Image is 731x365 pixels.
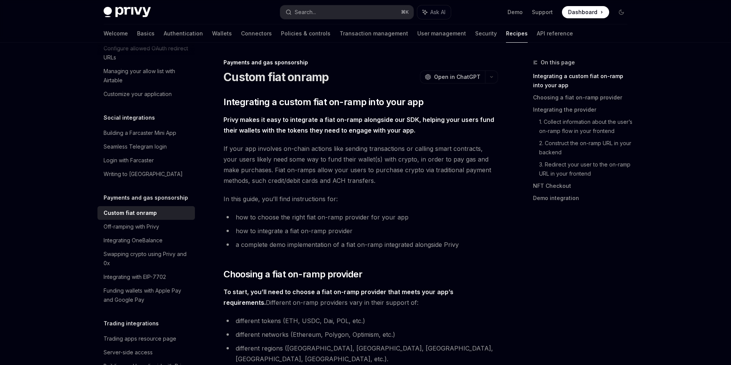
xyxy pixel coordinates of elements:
h5: Trading integrations [104,319,159,328]
a: Support [532,8,553,16]
li: different regions ([GEOGRAPHIC_DATA], [GEOGRAPHIC_DATA], [GEOGRAPHIC_DATA], [GEOGRAPHIC_DATA], [G... [223,343,498,364]
a: Basics [137,24,155,43]
a: Wallets [212,24,232,43]
a: Seamless Telegram login [97,140,195,154]
div: Integrating with EIP-7702 [104,272,166,282]
a: Choosing a fiat on-ramp provider [533,91,634,104]
a: 2. Construct the on-ramp URL in your backend [539,137,634,158]
a: Login with Farcaster [97,154,195,167]
li: different tokens (ETH, USDC, Dai, POL, etc.) [223,315,498,326]
a: Dashboard [562,6,609,18]
span: ⌘ K [401,9,409,15]
div: Building a Farcaster Mini App [104,128,176,138]
h1: Custom fiat onramp [223,70,329,84]
div: Custom fiat onramp [104,208,157,218]
a: Connectors [241,24,272,43]
span: Ask AI [430,8,445,16]
a: Building a Farcaster Mini App [97,126,195,140]
li: how to integrate a fiat on-ramp provider [223,226,498,236]
a: Demo integration [533,192,634,204]
a: 1. Collect information about the user’s on-ramp flow in your frontend [539,116,634,137]
div: Server-side access [104,348,153,357]
span: Integrating a custom fiat on-ramp into your app [223,96,423,108]
li: different networks (Ethereum, Polygon, Optimism, etc.) [223,329,498,340]
a: Integrating OneBalance [97,234,195,247]
a: NFT Checkout [533,180,634,192]
li: how to choose the right fiat on-ramp provider for your app [223,212,498,223]
div: Seamless Telegram login [104,142,167,151]
a: Managing your allow list with Airtable [97,64,195,87]
span: Dashboard [568,8,597,16]
a: 3. Redirect your user to the on-ramp URL in your frontend [539,158,634,180]
span: If your app involves on-chain actions like sending transactions or calling smart contracts, your ... [223,143,498,186]
strong: To start, you’ll need to choose a fiat on-ramp provider that meets your app’s requirements. [223,288,453,306]
a: Policies & controls [281,24,330,43]
div: Trading apps resource page [104,334,176,343]
div: Funding wallets with Apple Pay and Google Pay [104,286,190,304]
span: Different on-ramp providers vary in their support of: [223,287,498,308]
h5: Payments and gas sponsorship [104,193,188,202]
a: Integrating the provider [533,104,634,116]
button: Toggle dark mode [615,6,627,18]
button: Ask AI [417,5,451,19]
a: Recipes [506,24,528,43]
a: Swapping crypto using Privy and 0x [97,247,195,270]
li: a complete demo implementation of a fiat on-ramp integrated alongside Privy [223,239,498,250]
a: API reference [537,24,573,43]
a: Writing to [GEOGRAPHIC_DATA] [97,167,195,181]
h5: Social integrations [104,113,155,122]
div: Writing to [GEOGRAPHIC_DATA] [104,170,183,179]
div: Payments and gas sponsorship [223,59,498,66]
div: Login with Farcaster [104,156,154,165]
span: On this page [541,58,575,67]
div: Managing your allow list with Airtable [104,67,190,85]
div: Off-ramping with Privy [104,222,159,231]
div: Integrating OneBalance [104,236,163,245]
a: Server-side access [97,346,195,359]
a: Transaction management [340,24,408,43]
a: Customize your application [97,87,195,101]
a: Custom fiat onramp [97,206,195,220]
div: Swapping crypto using Privy and 0x [104,250,190,268]
a: Funding wallets with Apple Pay and Google Pay [97,284,195,307]
button: Open in ChatGPT [420,70,485,83]
div: Search... [295,8,316,17]
a: Welcome [104,24,128,43]
img: dark logo [104,7,151,18]
button: Search...⌘K [280,5,413,19]
a: Security [475,24,497,43]
a: Off-ramping with Privy [97,220,195,234]
a: Authentication [164,24,203,43]
strong: Privy makes it easy to integrate a fiat on-ramp alongside our SDK, helping your users fund their ... [223,116,494,134]
a: User management [417,24,466,43]
a: Trading apps resource page [97,332,195,346]
span: Open in ChatGPT [434,73,480,81]
div: Customize your application [104,90,172,99]
span: Choosing a fiat on-ramp provider [223,268,362,280]
a: Integrating with EIP-7702 [97,270,195,284]
span: In this guide, you’ll find instructions for: [223,194,498,204]
a: Integrating a custom fiat on-ramp into your app [533,70,634,91]
a: Demo [508,8,523,16]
